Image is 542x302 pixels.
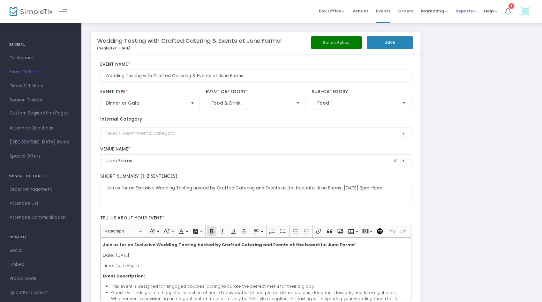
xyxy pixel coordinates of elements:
span: Paragraph [104,227,138,235]
span: Order Management [10,185,72,194]
span: Event Details [10,68,72,76]
label: Event Type [100,89,200,95]
span: Custom Registration Pages [10,110,69,116]
span: clear [391,157,399,165]
span: Dashboard [10,54,72,62]
span: Food [317,100,397,106]
div: Editor toolbar [100,225,411,238]
span: Attendee Questions [10,124,72,132]
label: Sub-Category [312,89,411,95]
span: Social [10,247,72,255]
span: Box Office [319,8,345,14]
span: Events [376,3,390,19]
div: Rich Text Editor, main [100,238,411,301]
span: Venues [352,3,368,19]
input: Select Venue [106,158,391,164]
span: Reports [455,8,476,14]
span: Marketing [421,8,448,14]
input: Enter Event Name [100,70,411,83]
span: Orders [398,3,413,19]
button: Paragraph [102,226,145,236]
strong: Join us for an Exclusive Wedding Tasting hosted by Crafted Catering and Events at the beautiful J... [103,242,356,248]
span: Embed [10,261,72,269]
h4: GENERAL [9,38,73,51]
div: 1 [508,3,514,9]
button: Select [188,97,197,109]
span: Help [484,8,497,14]
strong: Event Description: [103,273,145,279]
h4: MANAGE ATTENDEES [9,170,73,182]
h4: PROMOTE [9,231,73,244]
label: Internal Category [100,116,142,122]
label: Event Category [206,89,305,95]
span: Time: 2pm -5pm [103,262,139,269]
span: Season Tickets [10,96,72,104]
button: Select [399,154,408,167]
p: Created on: [DATE] [97,46,309,51]
span: Guests will indulge in a thoughtful selection of hors d’oeuvres, buffet and plated dinner options... [111,290,399,302]
label: Tell us about your event [97,212,415,225]
button: Select [294,97,303,109]
button: Select [400,97,409,109]
m-panel-title: Wedding Tasting with Crafted Catering & Events at June Farms! [97,36,282,45]
span: Attendee List [10,199,72,208]
label: Event Name [100,62,411,67]
button: Save [367,36,413,49]
span: Special Offers [10,152,72,160]
span: [GEOGRAPHIC_DATA] Items [10,138,72,146]
button: Select [399,127,408,140]
span: Short Summary (1-2 Sentences) [100,173,177,179]
label: Venue Name [100,146,411,152]
span: This event is designed for engaged couples looking to curate the perfect menu for their big day. [111,283,314,289]
input: Select Event Internal Category [106,130,399,137]
span: Quantity Discount [10,289,72,297]
span: Attendee Communication [10,213,72,222]
span: Promo Code [10,275,72,283]
span: Times & Tickets [10,82,72,90]
button: Set as Active [311,36,362,49]
span: Food & Drink [211,100,291,106]
span: Date: [DATE] [103,252,129,258]
span: Dinner or Gala [106,100,185,106]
